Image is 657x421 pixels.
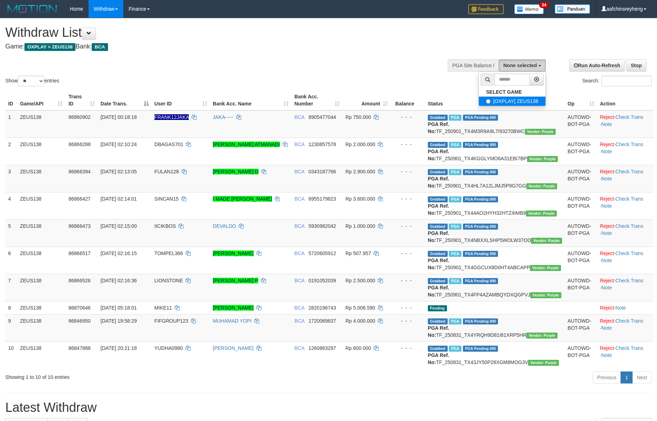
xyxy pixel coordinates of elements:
td: TF_250901_TX4HL7A12LJMJ5P9G7GG [425,165,565,192]
a: Note [616,305,626,311]
td: AUTOWD-BOT-PGA [565,192,597,219]
td: · [597,301,653,314]
span: Grabbed [428,278,448,284]
a: Check Trans [616,196,644,202]
th: Bank Acc. Name: activate to sort column ascending [210,90,292,110]
span: Rp 600.000 [345,345,371,351]
span: MIKE11 [154,305,172,311]
a: SELECT GAME [479,87,545,97]
a: [PERSON_NAME] [213,250,254,256]
td: AUTOWD-BOT-PGA [565,165,597,192]
td: 3 [5,165,17,192]
a: Reject [600,305,614,311]
span: Nama rekening ada tanda titik/strip, harap diedit [154,114,189,120]
td: AUTOWD-BOT-PGA [565,314,597,341]
div: - - - [393,114,422,121]
td: · · [597,165,653,192]
b: PGA Ref. No: [428,285,449,298]
td: · · [597,247,653,274]
span: None selected [503,63,537,68]
td: 9 [5,314,17,341]
a: Next [632,371,652,383]
a: Check Trans [616,250,644,256]
span: IICIKBOS [154,223,176,229]
td: ZEUS138 [17,138,66,165]
td: ZEUS138 [17,341,66,369]
td: · · [597,192,653,219]
span: PGA Pending [463,251,498,257]
span: Rp 2.500.000 [345,278,375,283]
span: Vendor URL: https://trx4.1velocity.biz [531,238,562,244]
span: 86866394 [68,169,90,174]
span: 34 [539,2,549,8]
span: Copy 2820196743 to clipboard [308,305,336,311]
a: MUHAMAD YOPI [213,318,251,324]
b: SELECT GAME [486,89,522,95]
span: Marked by aafpengsreynich [449,169,461,175]
span: Rp 750.000 [345,114,371,120]
a: Reject [600,250,614,256]
span: Copy 5930982042 to clipboard [308,223,336,229]
span: Marked by aafpengsreynich [449,278,461,284]
td: TF_250831_TX4YRQH9D81I81XRP5HR [425,314,565,341]
span: FULAN128 [154,169,179,174]
a: Reject [600,223,614,229]
span: 86866473 [68,223,90,229]
td: 6 [5,247,17,274]
a: Reject [600,196,614,202]
span: Copy 6955179823 to clipboard [308,196,336,202]
span: Vendor URL: https://trx4.1velocity.biz [526,183,557,189]
a: [PERSON_NAME] P [213,278,258,283]
a: Reject [600,278,614,283]
td: AUTOWD-BOT-PGA [565,274,597,301]
td: 5 [5,219,17,247]
span: [DATE] 02:15:00 [101,223,137,229]
a: Note [601,203,612,209]
span: Copy 5720605912 to clipboard [308,250,336,256]
img: MOTION_logo.png [5,4,59,14]
b: PGA Ref. No: [428,149,449,161]
a: I MADE [PERSON_NAME] [213,196,272,202]
td: ZEUS138 [17,219,66,247]
span: [DATE] 02:14:01 [101,196,137,202]
a: Note [601,285,612,290]
span: Rp 2.000.000 [345,142,375,147]
span: Rp 5.006.590 [345,305,375,311]
a: Stop [626,59,646,71]
span: PGA Pending [463,196,498,202]
td: AUTOWD-BOT-PGA [565,110,597,138]
span: Grabbed [428,318,448,324]
a: [PERSON_NAME] D [213,169,259,174]
div: - - - [393,141,422,148]
a: Check Trans [616,278,644,283]
select: Showentries [18,76,44,86]
th: Amount: activate to sort column ascending [342,90,391,110]
a: Note [601,325,612,331]
a: [PERSON_NAME] [213,345,254,351]
span: 86846950 [68,318,90,324]
a: Note [601,149,612,154]
span: Grabbed [428,251,448,257]
h4: Game: Bank: [5,43,431,50]
a: Check Trans [616,142,644,147]
td: TF_250901_TX4M3R9A9L7I93270BWC [425,110,565,138]
span: Pending [428,305,447,311]
h1: Latest Withdraw [5,400,652,415]
span: Grabbed [428,169,448,175]
span: BCA [294,305,304,311]
span: 86860902 [68,114,90,120]
span: Rp 4.000.000 [345,318,375,324]
label: Search: [582,76,652,86]
span: Vendor URL: https://trx4.1velocity.biz [530,292,561,298]
td: ZEUS138 [17,192,66,219]
b: PGA Ref. No: [428,203,449,216]
td: AUTOWD-BOT-PGA [565,247,597,274]
span: FIFGROUP123 [154,318,188,324]
span: Copy 8905477044 to clipboard [308,114,336,120]
a: 1 [621,371,633,383]
td: ZEUS138 [17,165,66,192]
span: [DATE] 19:58:29 [101,318,137,324]
span: BCA [294,196,304,202]
span: Grabbed [428,224,448,230]
div: - - - [393,195,422,202]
